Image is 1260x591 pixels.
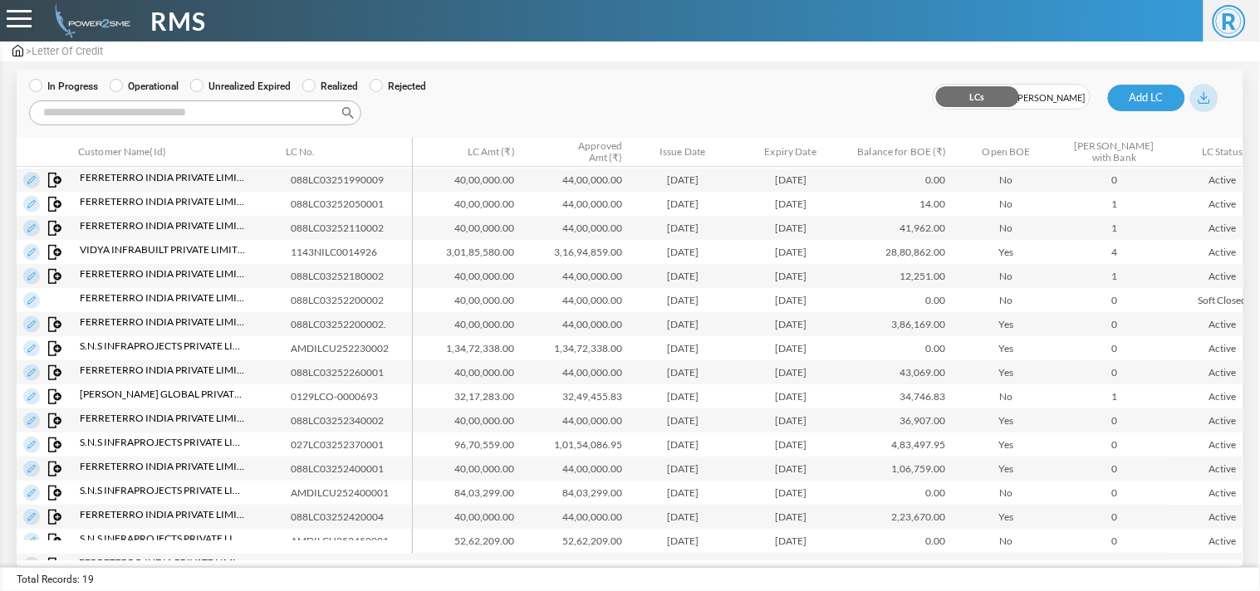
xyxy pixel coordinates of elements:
[845,168,953,192] td: 0.00
[80,459,246,474] span: Ferreterro India Private Limited (ACC0005516)
[48,413,63,428] img: Map Invoice
[48,317,63,332] img: Map Invoice
[23,533,40,549] img: Edit LC
[953,505,1061,529] td: Yes
[413,505,521,529] td: 40,00,000.00
[629,553,737,577] td: [DATE]
[629,457,737,481] td: [DATE]
[521,192,629,216] td: 44,00,000.00
[29,79,98,94] label: In Progress
[1061,360,1169,384] td: 0
[80,339,246,354] span: S.n.s Infraprojects Private Limited (ACC0330207)
[845,312,953,336] td: 3,86,169.00
[1061,553,1169,577] td: 0
[737,264,845,288] td: [DATE]
[80,291,246,305] span: Ferreterro India Private Limited (ACC0005516)
[48,534,63,549] img: Map Invoice
[80,218,246,233] span: Ferreterro India Private Limited (ACC0005516)
[737,216,845,240] td: [DATE]
[737,553,845,577] td: [DATE]
[953,529,1061,553] td: No
[17,572,94,587] span: Total Records: 19
[629,384,737,408] td: [DATE]
[845,360,953,384] td: 43,069.00
[629,264,737,288] td: [DATE]
[1061,192,1169,216] td: 1
[737,432,845,457] td: [DATE]
[80,483,246,498] span: S.n.s Infraprojects Private Limited (ACC0330207)
[48,221,63,236] img: Map Invoice
[284,288,419,312] td: 088LC03252200002
[1199,92,1210,104] img: download_blue.svg
[521,360,629,384] td: 44,00,000.00
[72,138,280,167] th: Customer Name(Id): activate to sort column ascending
[521,408,629,432] td: 44,00,000.00
[23,196,40,212] img: Edit LC
[1061,240,1169,264] td: 4
[953,240,1061,264] td: Yes
[48,197,63,212] img: Map Invoice
[1061,336,1169,360] td: 0
[1061,312,1169,336] td: 0
[284,312,419,336] td: 088LC03252200002.
[284,264,419,288] td: 088LC03252180002
[737,384,845,408] td: [DATE]
[629,168,737,192] td: [DATE]
[737,505,845,529] td: [DATE]
[521,432,629,457] td: 1,01,54,086.95
[190,79,291,94] label: Unrealized Expired
[521,288,629,312] td: 44,00,000.00
[953,216,1061,240] td: No
[845,457,953,481] td: 1,06,759.00
[629,408,737,432] td: [DATE]
[1108,85,1185,111] button: Add LC
[845,529,953,553] td: 0.00
[1012,85,1090,110] span: [PERSON_NAME]
[23,364,40,381] img: Edit LC
[521,505,629,529] td: 44,00,000.00
[1061,216,1169,240] td: 1
[413,312,521,336] td: 40,00,000.00
[845,384,953,408] td: 34,746.83
[48,365,63,380] img: Map Invoice
[521,312,629,336] td: 44,00,000.00
[953,192,1061,216] td: No
[29,100,361,125] input: Search:
[845,192,953,216] td: 14.00
[413,553,521,577] td: 40,00,000.00
[23,220,40,237] img: Edit LC
[629,138,737,167] th: Issue Date: activate to sort column ascending
[845,216,953,240] td: 41,962.00
[80,411,246,426] span: Ferreterro India Private Limited (ACC0005516)
[953,432,1061,457] td: Yes
[845,553,953,577] td: 0.00
[845,240,953,264] td: 28,80,862.00
[629,481,737,505] td: [DATE]
[1061,288,1169,312] td: 0
[845,288,953,312] td: 0.00
[80,170,246,185] span: Ferreterro India Private Limited (ACC0005516)
[629,216,737,240] td: [DATE]
[413,168,521,192] td: 40,00,000.00
[48,558,63,573] img: Map Invoice
[1061,264,1169,288] td: 1
[23,340,40,357] img: Edit LC
[80,242,246,257] span: Vidya Infrabuilt Private Limited (ACC1589263)
[110,79,179,94] label: Operational
[284,481,419,505] td: AMDILCU252400001
[23,292,40,309] img: Edit LC
[284,505,419,529] td: 088LC03252420004
[284,432,419,457] td: 027LC03252370001
[80,435,246,450] span: S.n.s Infraprojects Private Limited (ACC0330207)
[629,192,737,216] td: [DATE]
[284,457,419,481] td: 088LC03252400001
[521,457,629,481] td: 44,00,000.00
[23,557,40,574] img: Edit LC
[845,336,953,360] td: 0.00
[737,312,845,336] td: [DATE]
[284,360,419,384] td: 088LC03252260001
[1061,505,1169,529] td: 0
[413,240,521,264] td: 3,01,85,580.00
[280,138,413,167] th: LC No.: activate to sort column ascending
[953,288,1061,312] td: No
